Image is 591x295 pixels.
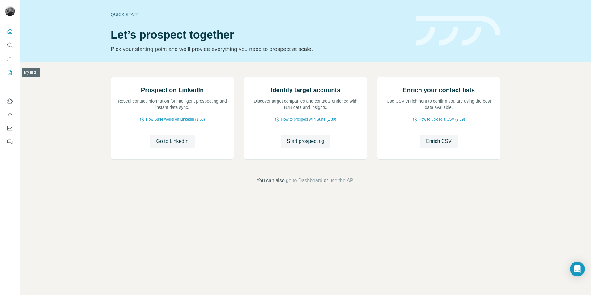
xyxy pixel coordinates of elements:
button: Quick start [5,26,15,37]
button: Go to LinkedIn [150,135,194,148]
span: Enrich CSV [426,138,452,145]
p: Discover target companies and contacts enriched with B2B data and insights. [250,98,361,110]
span: You can also [257,177,285,184]
button: Start prospecting [281,135,330,148]
p: Use CSV enrichment to confirm you are using the best data available. [384,98,494,110]
button: My lists [5,67,15,78]
span: Go to LinkedIn [156,138,188,145]
div: Open Intercom Messenger [570,262,585,276]
button: Enrich CSV [420,135,458,148]
h2: Enrich your contact lists [403,86,475,94]
img: Avatar [5,6,15,16]
span: Start prospecting [287,138,324,145]
h2: Identify target accounts [271,86,341,94]
button: Dashboard [5,123,15,134]
button: go to Dashboard [286,177,322,184]
p: Pick your starting point and we’ll provide everything you need to prospect at scale. [111,45,409,53]
button: Use Surfe on LinkedIn [5,96,15,107]
span: How Surfe works on LinkedIn (1:58) [146,117,205,122]
span: How to prospect with Surfe (1:30) [281,117,336,122]
span: How to upload a CSV (2:59) [419,117,465,122]
h1: Let’s prospect together [111,29,409,41]
button: Feedback [5,136,15,147]
img: banner [416,16,500,46]
h2: Prospect on LinkedIn [141,86,204,94]
p: Reveal contact information for intelligent prospecting and instant data sync. [117,98,227,110]
button: Search [5,40,15,51]
span: or [324,177,328,184]
button: use the API [329,177,355,184]
button: Use Surfe API [5,109,15,120]
div: Quick start [111,11,409,18]
button: Enrich CSV [5,53,15,64]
